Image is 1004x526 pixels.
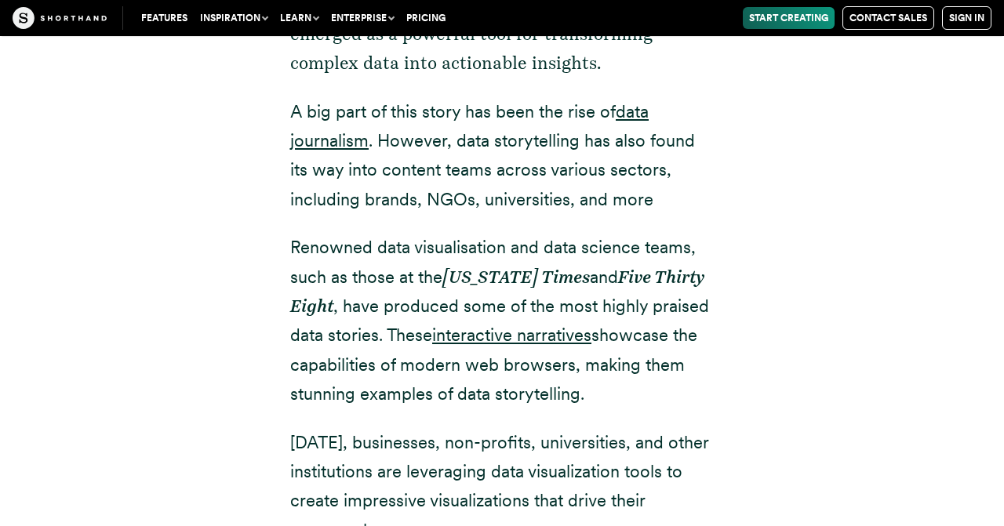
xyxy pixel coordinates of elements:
a: Start Creating [743,7,835,29]
a: Sign in [942,6,991,30]
em: [US_STATE] Times [442,267,590,287]
a: Pricing [400,7,452,29]
p: A big part of this story has been the rise of . However, data storytelling has also found its way... [290,97,714,215]
a: Contact Sales [842,6,934,30]
em: Five Thirty Eight [290,267,704,316]
button: Learn [274,7,325,29]
img: The Craft [13,7,107,29]
button: Inspiration [194,7,274,29]
p: Renowned data visualisation and data science teams, such as those at the and , have produced some... [290,233,714,408]
button: Enterprise [325,7,400,29]
a: interactive narratives [432,325,591,345]
a: Features [135,7,194,29]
